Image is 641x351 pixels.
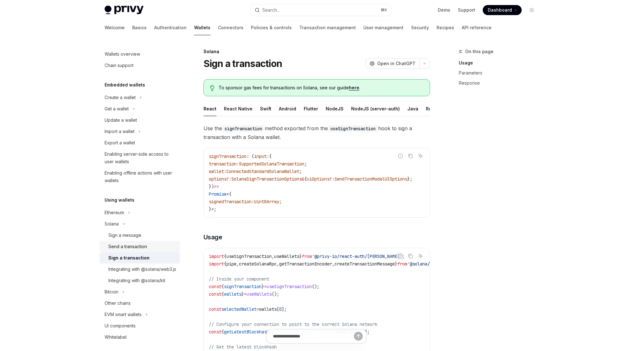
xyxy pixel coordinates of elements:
span: useWallets [247,291,272,297]
div: Search... [262,6,280,14]
button: Toggle Bitcoin section [100,286,180,298]
div: Import a wallet [105,128,134,135]
button: NodeJS [326,101,344,116]
span: , [332,261,334,267]
span: wallets [224,291,242,297]
a: Welcome [105,20,125,35]
span: & [302,176,304,182]
div: Export a wallet [105,139,135,147]
span: } [262,284,264,289]
span: createSolanaRpc [239,261,277,267]
code: useSignTransaction [328,125,378,132]
svg: Tip [210,85,215,91]
span: from [302,253,312,259]
a: Recipes [437,20,454,35]
button: Swift [260,101,271,116]
a: Send a transaction [100,241,180,252]
h1: Sign a transaction [204,58,282,69]
span: [ [277,306,279,312]
span: Promise [209,191,226,197]
span: : [224,169,226,174]
a: Integrating with @solana/web3.js [100,264,180,275]
span: ?: [329,176,334,182]
a: Dashboard [483,5,522,15]
button: Rust [426,101,436,116]
div: Sign a message [108,231,141,239]
a: Chain support [100,60,180,71]
span: { [269,153,272,159]
button: Open in ChatGPT [366,58,419,69]
span: wallet [209,169,224,174]
span: , [236,261,239,267]
a: Enabling offline actions with user wallets [100,167,180,186]
a: Integrating with @solana/kit [100,275,180,286]
button: Toggle Get a wallet section [100,103,180,114]
span: <{ [226,191,231,197]
span: }>; [209,206,216,212]
span: ; [402,253,405,259]
span: (); [312,284,319,289]
button: Flutter [304,101,318,116]
button: NodeJS (server-auth) [351,101,400,116]
a: here [349,85,359,91]
a: Parameters [459,68,542,78]
span: // Configure your connection to point to the correct Solana network [209,321,377,327]
a: Update a wallet [100,114,180,126]
div: Sign a transaction [108,254,149,262]
span: selectedWallet [221,306,257,312]
a: Wallets overview [100,48,180,60]
div: Ethereum [105,209,124,216]
a: Security [411,20,429,35]
button: Ask AI [416,152,425,160]
button: Toggle Ethereum section [100,207,180,218]
span: uiOptions [307,176,329,182]
div: Send a transaction [108,243,147,250]
span: useWallets [274,253,299,259]
div: Integrating with @solana/kit [108,277,165,284]
button: Toggle dark mode [527,5,537,15]
button: Copy the contents from the code block [406,152,415,160]
span: { [224,261,226,267]
span: , [277,261,279,267]
span: pipe [226,261,236,267]
button: Java [407,101,418,116]
span: from [397,261,407,267]
div: Bitcoin [105,288,118,296]
button: Toggle Import a wallet section [100,126,180,137]
span: { [221,284,224,289]
span: const [209,291,221,297]
div: Create a wallet [105,94,136,101]
span: { [224,253,226,259]
span: ConnectedStandardSolanaWallet [226,169,299,174]
span: signedTransaction [209,199,252,204]
button: Copy the contents from the code block [406,252,415,260]
span: ?: [226,176,231,182]
span: getTransactionEncoder [279,261,332,267]
div: Solana [204,48,430,55]
span: // Inside your component [209,276,269,282]
div: Enabling offline actions with user wallets [105,169,176,184]
div: Get a wallet [105,105,129,113]
a: API reference [462,20,492,35]
a: Authentication [154,20,187,35]
button: Android [279,101,296,116]
span: SupportedSolanaTransaction [239,161,304,167]
h5: Using wallets [105,196,134,204]
div: Integrating with @solana/web3.js [108,265,176,273]
span: Usage [204,233,222,242]
a: Sign a transaction [100,252,180,264]
span: ; [304,161,307,167]
span: ]; [282,306,287,312]
span: Uint8Array [254,199,279,204]
button: Toggle Create a wallet section [100,92,180,103]
div: UI components [105,322,136,330]
a: Other chains [100,298,180,309]
span: Open in ChatGPT [377,60,416,67]
span: SendTransactionModalUIOptions [334,176,407,182]
div: Solana [105,220,119,228]
span: import [209,253,224,259]
span: => [214,184,219,189]
span: Dashboard [488,7,512,13]
span: (); [272,291,279,297]
div: Chain support [105,62,133,69]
